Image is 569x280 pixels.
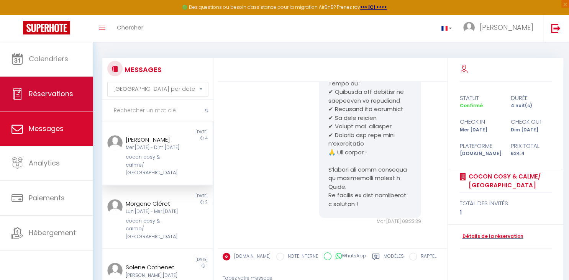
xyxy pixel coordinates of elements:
div: [DATE] [157,193,213,199]
a: Détails de la réservation [459,233,523,240]
div: [DATE] [157,257,213,263]
div: total des invités [459,199,552,208]
div: durée [506,93,557,103]
div: 1 [459,208,552,217]
img: ... [463,22,475,33]
span: Calendriers [29,54,68,64]
a: >>> ICI <<<< [360,4,387,10]
div: Morgane Cléret [126,199,180,208]
div: Mer [DATE] [454,126,505,134]
span: [PERSON_NAME] [480,23,533,32]
div: Mar [DATE] 08:23:39 [319,218,421,225]
span: Confirmé [459,102,482,109]
div: Dim [DATE] [506,126,557,134]
span: 2 [205,199,208,205]
div: Mer [DATE] - Dim [DATE] [126,144,180,151]
div: check in [454,117,505,126]
h3: MESSAGES [123,61,162,78]
span: Messages [29,124,64,133]
label: NOTE INTERNE [284,253,318,261]
span: Réservations [29,89,73,98]
span: Analytics [29,158,60,168]
div: Solene Cothenet [126,263,180,272]
span: 4 [205,135,208,141]
span: Paiements [29,193,65,203]
a: ... [PERSON_NAME] [457,15,543,42]
a: cocon cosy & calme/ [GEOGRAPHIC_DATA] [466,172,552,190]
div: statut [454,93,505,103]
span: Hébergement [29,228,76,237]
span: Chercher [117,23,143,31]
label: RAPPEL [417,253,436,261]
label: [DOMAIN_NAME] [230,253,271,261]
input: Rechercher un mot clé [102,100,213,121]
label: Modèles [384,253,404,262]
div: [DATE] [157,129,213,135]
img: logout [551,23,561,33]
a: Chercher [111,15,149,42]
div: 624.4 [506,150,557,157]
div: Plateforme [454,141,505,151]
img: ... [107,263,123,278]
div: 4 nuit(s) [506,102,557,110]
div: cocon cosy & calme/ [GEOGRAPHIC_DATA] [126,217,180,241]
img: ... [107,135,123,151]
img: ... [107,199,123,215]
div: check out [506,117,557,126]
img: Super Booking [23,21,70,34]
label: WhatsApp [331,252,366,261]
div: Prix total [506,141,557,151]
div: cocon cosy & calme/ [GEOGRAPHIC_DATA] [126,153,180,177]
div: Lun [DATE] - Mer [DATE] [126,208,180,215]
div: [PERSON_NAME] [126,135,180,144]
span: 1 [207,263,208,269]
div: [DOMAIN_NAME] [454,150,505,157]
